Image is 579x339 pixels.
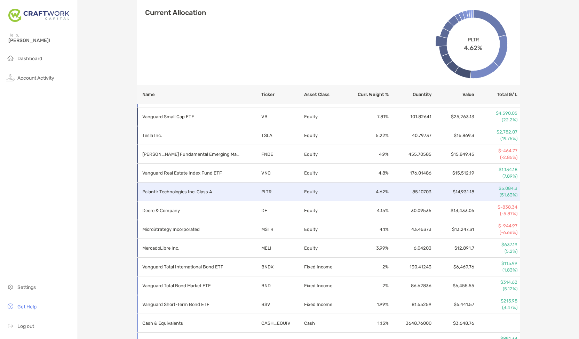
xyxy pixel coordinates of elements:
[304,220,347,239] td: Equity
[475,229,517,236] p: (-6.66%)
[304,145,347,164] td: Equity
[432,314,475,333] td: $3,648.76
[347,145,389,164] td: 4.9 %
[142,319,240,328] p: Cash & Equivalents
[6,302,15,310] img: get-help icon
[142,206,240,215] p: Deere & Company
[304,239,347,258] td: Equity
[468,37,479,42] span: PLTR
[142,300,240,309] p: Vanguard Short-Term Bond ETF
[347,220,389,239] td: 4.1 %
[432,201,475,220] td: $13,433.06
[389,126,432,145] td: 40.79737
[261,145,304,164] td: FNDE
[389,107,432,126] td: 101.82641
[304,258,347,276] td: Fixed Income
[6,322,15,330] img: logout icon
[432,239,475,258] td: $12,891.7
[304,295,347,314] td: Fixed Income
[389,183,432,201] td: 85.10703
[145,8,206,17] h4: Current Allocation
[475,204,517,210] p: $-838.34
[17,304,37,310] span: Get Help
[432,107,475,126] td: $25,263.13
[347,314,389,333] td: 1.13 %
[304,164,347,183] td: Equity
[475,279,517,285] p: $314.62
[475,192,517,198] p: (51.63%)
[142,244,240,252] p: MercadoLibre Inc.
[142,225,240,234] p: MicroStrategy Incorporated
[17,75,54,81] span: Account Activity
[261,276,304,295] td: BND
[475,136,517,142] p: (19.75%)
[432,258,475,276] td: $6,469.76
[475,286,517,292] p: (5.12%)
[304,314,347,333] td: Cash
[464,43,482,52] span: 4.62%
[304,276,347,295] td: Fixed Income
[261,314,304,333] td: CASH_EQUIV
[432,145,475,164] td: $15,849.45
[261,107,304,126] td: VB
[261,295,304,314] td: BSV
[261,239,304,258] td: MELI
[261,258,304,276] td: BNDX
[137,85,261,104] th: Name
[389,164,432,183] td: 176.01486
[17,56,42,62] span: Dashboard
[142,112,240,121] p: Vanguard Small Cap ETF
[475,298,517,304] p: $215.98
[261,164,304,183] td: VNQ
[142,187,240,196] p: Palantir Technologies Inc. Class A
[389,85,432,104] th: Quantity
[142,131,240,140] p: Tesla Inc.
[475,110,517,116] p: $4,590.05
[142,281,240,290] p: Vanguard Total Bond Market ETF
[475,242,517,248] p: $637.19
[432,295,475,314] td: $6,441.57
[475,260,517,267] p: $115.99
[261,85,304,104] th: Ticker
[6,54,15,62] img: household icon
[475,129,517,135] p: $2,782.07
[6,73,15,82] img: activity icon
[17,323,34,329] span: Log out
[261,126,304,145] td: TSLA
[389,295,432,314] td: 81.65259
[432,220,475,239] td: $13,247.31
[304,183,347,201] td: Equity
[347,183,389,201] td: 4.62 %
[142,263,240,271] p: Vanguard Total International Bond ETF
[432,276,475,295] td: $6,455.55
[261,220,304,239] td: MSTR
[389,239,432,258] td: 6.04203
[304,126,347,145] td: Equity
[142,169,240,177] p: Vanguard Real Estate Index Fund ETF
[389,220,432,239] td: 43.46373
[475,117,517,123] p: (22.2%)
[432,183,475,201] td: $14,931.18
[261,183,304,201] td: PLTR
[475,85,520,104] th: Total G/L
[347,164,389,183] td: 4.8 %
[142,150,240,159] p: Schwab Fundamental Emerging Markets Large Company Index ETF
[475,248,517,255] p: (5.2%)
[347,295,389,314] td: 1.99 %
[475,173,517,179] p: (7.89%)
[304,85,347,104] th: Asset Class
[347,126,389,145] td: 5.22 %
[347,85,389,104] th: Curr. Weight %
[475,223,517,229] p: $-944.97
[347,107,389,126] td: 7.81 %
[8,3,69,28] img: Zoe Logo
[389,145,432,164] td: 455.70585
[17,284,36,290] span: Settings
[347,239,389,258] td: 3.99 %
[432,85,475,104] th: Value
[8,38,73,43] span: [PERSON_NAME]!
[389,201,432,220] td: 30.09535
[389,314,432,333] td: 3648.76000
[304,107,347,126] td: Equity
[432,126,475,145] td: $16,869.3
